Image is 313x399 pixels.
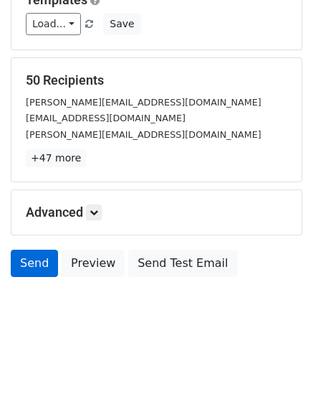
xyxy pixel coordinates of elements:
[26,13,81,35] a: Load...
[26,205,287,220] h5: Advanced
[128,250,237,277] a: Send Test Email
[26,129,261,140] small: [PERSON_NAME][EMAIL_ADDRESS][DOMAIN_NAME]
[11,250,58,277] a: Send
[26,113,186,123] small: [EMAIL_ADDRESS][DOMAIN_NAME]
[26,72,287,88] h5: 50 Recipients
[241,330,313,399] iframe: Chat Widget
[26,97,261,108] small: [PERSON_NAME][EMAIL_ADDRESS][DOMAIN_NAME]
[26,149,86,167] a: +47 more
[103,13,140,35] button: Save
[62,250,125,277] a: Preview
